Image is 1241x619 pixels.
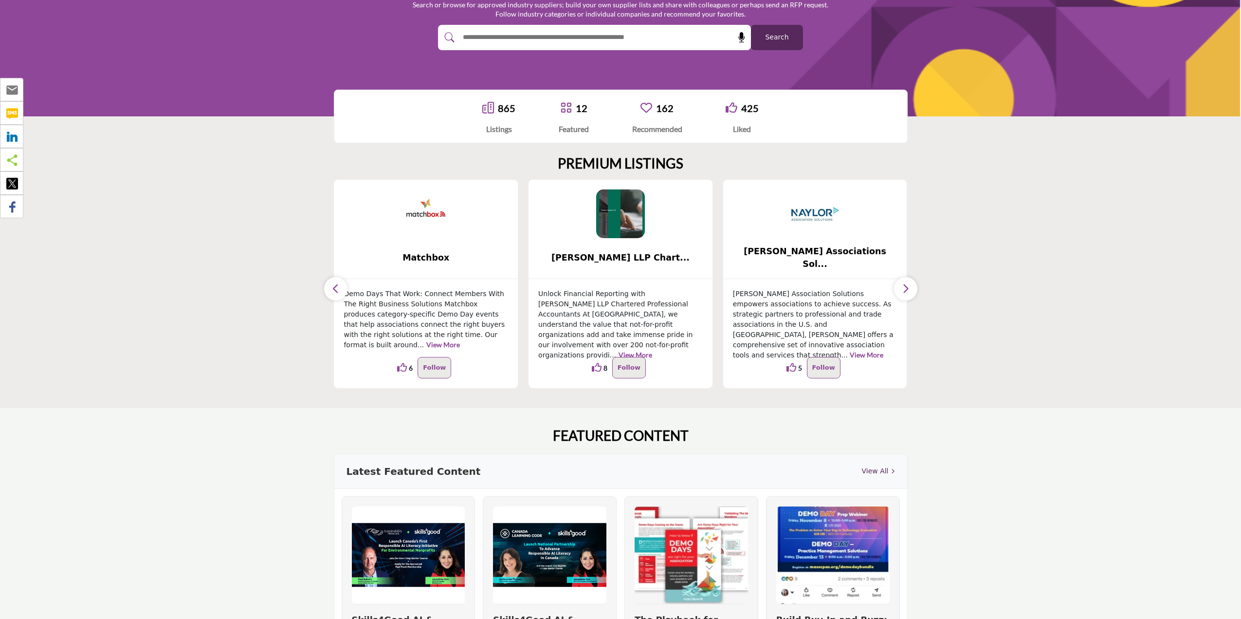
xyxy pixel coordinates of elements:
[776,506,890,604] img: Build Buy-In and Buzz: How to Market Mem...
[726,123,759,135] div: Liked
[401,189,450,238] img: Matchbox
[558,155,683,172] h2: PREMIUM LISTINGS
[559,123,589,135] div: Featured
[538,289,703,360] p: Unlock Financial Reporting with [PERSON_NAME] LLP Chartered Professional Accountants At [GEOGRAPH...
[791,189,839,238] img: Naylor Associations Solutions
[423,362,446,374] p: Follow
[560,102,572,115] a: Go to Featured
[409,363,413,373] span: 6
[798,363,802,373] span: 5
[603,363,607,373] span: 8
[733,289,897,360] p: [PERSON_NAME] Association Solutions empowers associations to achieve success. As strategic partne...
[741,102,759,114] a: 425
[738,245,893,271] b: Naylor Associations Solutions
[498,102,515,114] a: 865
[426,340,460,349] a: View More
[334,245,518,271] a: Matchbox
[850,351,883,359] a: View More
[723,245,907,271] a: [PERSON_NAME] Associations Sol...
[635,506,748,604] img: The Playbook for Running Successful Demo...
[738,245,893,271] span: [PERSON_NAME] Associations Sol...
[348,245,503,271] b: Matchbox
[618,362,640,374] p: Follow
[812,362,835,374] p: Follow
[610,351,616,359] span: ...
[619,351,652,359] a: View More
[529,245,712,271] a: [PERSON_NAME] LLP Chart...
[807,357,840,378] button: Follow
[482,123,515,135] div: Listings
[493,506,606,604] img: Skills4Good AI & Canada Learning Code La...
[612,357,646,378] button: Follow
[576,102,587,114] a: 12
[656,102,674,114] a: 162
[543,245,698,271] b: Kriens-LaRose LLP Chartered Professional Accountants
[348,251,503,264] span: Matchbox
[632,123,682,135] div: Recommended
[553,428,689,444] h2: FEATURED CONTENT
[347,464,481,479] h3: Latest Featured Content
[418,357,451,378] button: Follow
[640,102,652,115] a: Go to Recommended
[418,341,424,349] span: ...
[765,32,788,42] span: Search
[841,351,848,359] span: ...
[726,102,737,113] i: Go to Liked
[751,25,803,50] button: Search
[344,289,508,350] p: Demo Days That Work: Connect Members With The Right Business Solutions Matchbox produces category...
[352,506,465,604] img: Skills4Good AI & Sustainability Network...
[861,466,894,476] a: View All
[543,251,698,264] span: [PERSON_NAME] LLP Chart...
[596,189,645,238] img: Kriens-LaRose LLP Chartered Professional Accountants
